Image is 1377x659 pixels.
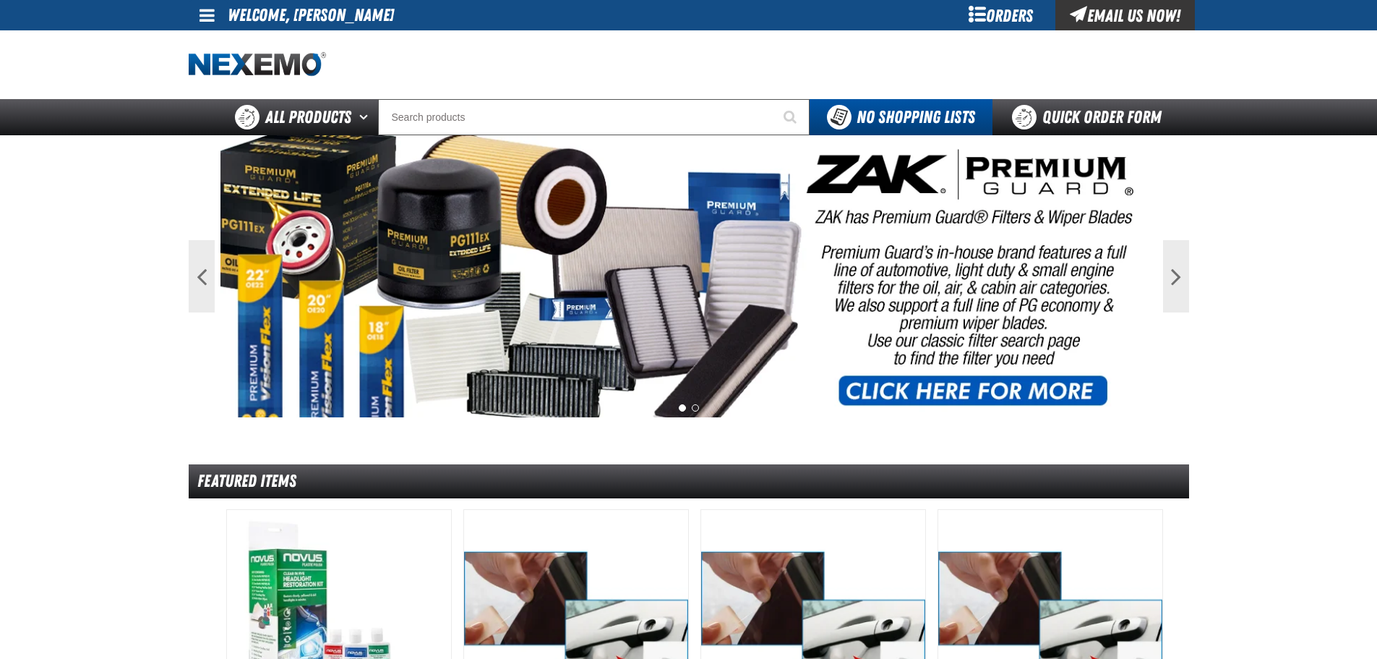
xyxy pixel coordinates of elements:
[679,404,686,412] button: 1 of 2
[189,240,215,313] button: Previous
[265,104,351,130] span: All Products
[189,52,326,77] img: Nexemo logo
[189,464,1189,498] div: Featured Items
[378,99,810,135] input: Search
[810,99,992,135] button: You do not have available Shopping Lists. Open to Create a New List
[692,404,699,412] button: 2 of 2
[773,99,810,135] button: Start Searching
[992,99,1188,135] a: Quick Order Form
[1163,240,1189,313] button: Next
[857,107,975,127] span: No Shopping Lists
[220,135,1157,417] img: PG Filters & Wipers
[354,99,378,135] button: Open All Products pages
